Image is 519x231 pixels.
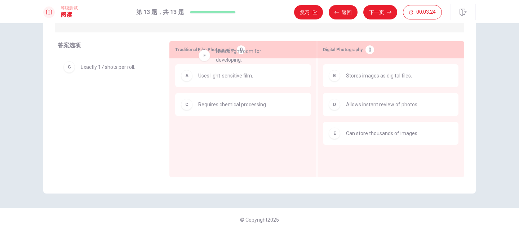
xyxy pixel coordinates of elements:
[363,5,397,19] button: 下一页
[136,8,184,17] h1: 第 13 题，共 13 题
[240,217,279,223] span: © Copyright 2025
[175,45,234,54] span: Traditional Film Photography
[403,5,442,19] button: 00:03:24
[61,10,78,19] h1: 阅读
[237,45,245,54] div: 0
[329,5,358,19] button: 返回
[61,5,78,10] span: 等级测试
[294,5,323,19] button: 复习
[323,45,363,54] span: Digital Photography
[365,45,374,54] div: 0
[416,9,436,15] span: 00:03:24
[58,42,81,49] span: 答案选项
